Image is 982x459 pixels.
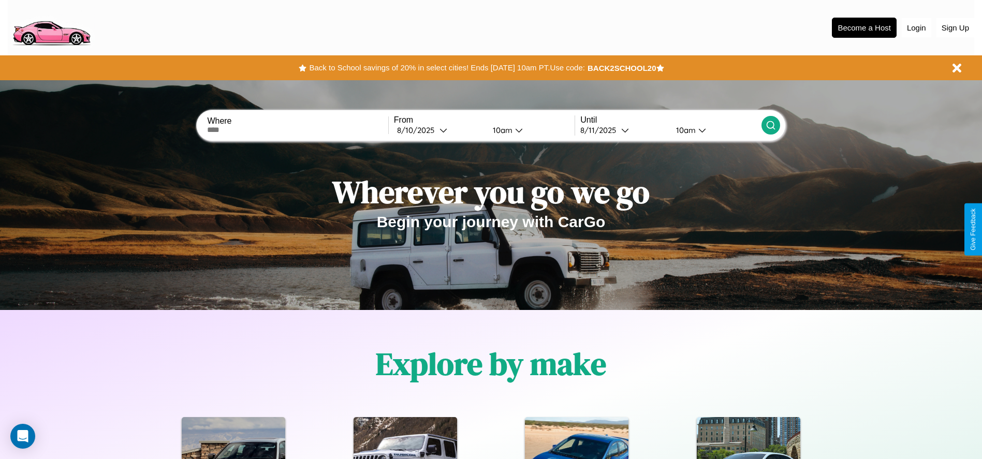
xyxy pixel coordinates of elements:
[376,343,606,385] h1: Explore by make
[397,125,439,135] div: 8 / 10 / 2025
[580,115,761,125] label: Until
[936,18,974,37] button: Sign Up
[902,18,931,37] button: Login
[668,125,761,136] button: 10am
[970,209,977,250] div: Give Feedback
[485,125,575,136] button: 10am
[394,115,575,125] label: From
[588,64,656,72] b: BACK2SCHOOL20
[10,424,35,449] div: Open Intercom Messenger
[394,125,485,136] button: 8/10/2025
[832,18,897,38] button: Become a Host
[207,116,388,126] label: Where
[671,125,698,135] div: 10am
[488,125,515,135] div: 10am
[8,5,95,48] img: logo
[580,125,621,135] div: 8 / 11 / 2025
[306,61,587,75] button: Back to School savings of 20% in select cities! Ends [DATE] 10am PT.Use code:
